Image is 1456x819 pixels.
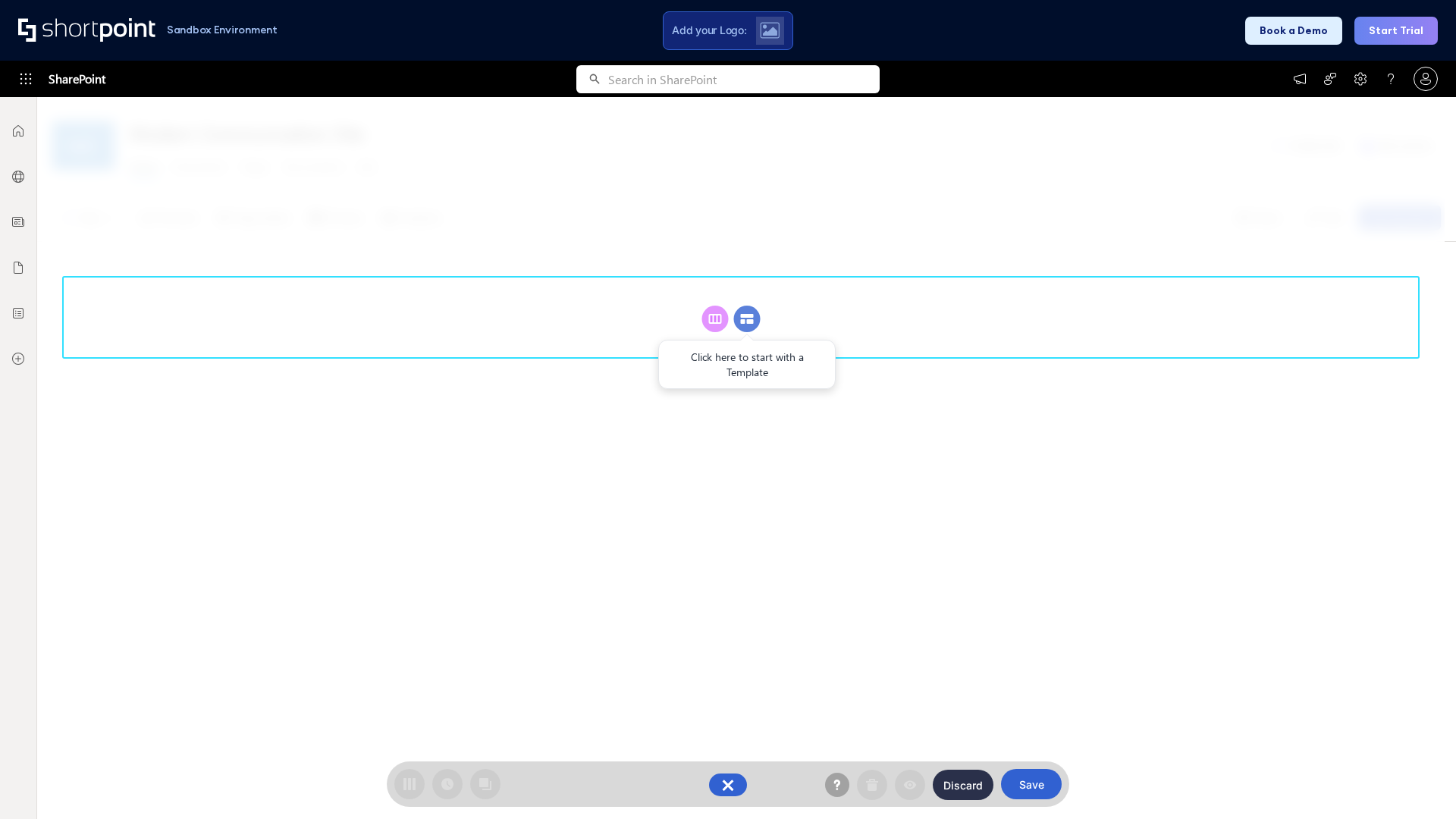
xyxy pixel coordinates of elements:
[1245,17,1342,45] button: Book a Demo
[760,22,780,39] img: Upload logo
[49,61,105,97] span: SharePoint
[1380,746,1456,819] iframe: Chat Widget
[1001,769,1062,799] button: Save
[608,65,880,93] input: Search in SharePoint
[672,24,746,37] span: Add your Logo:
[1354,17,1438,45] button: Start Trial
[167,26,278,34] h1: Sandbox Environment
[933,770,993,800] button: Discard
